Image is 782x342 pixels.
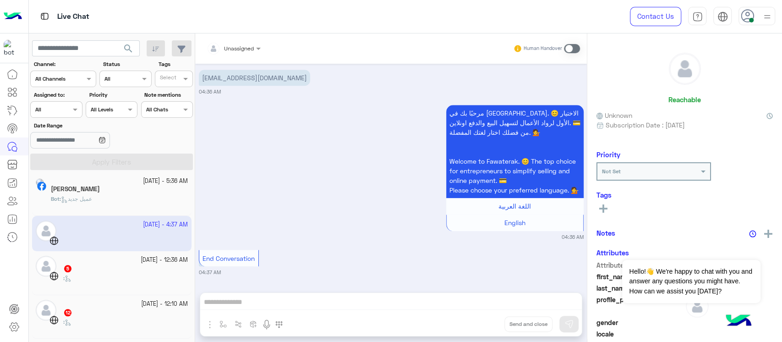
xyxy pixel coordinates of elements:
[504,219,525,226] span: English
[761,11,773,22] img: profile
[686,295,709,318] img: defaultAdmin.png
[36,300,56,320] img: defaultAdmin.png
[596,318,684,327] span: gender
[51,185,100,193] h5: Ahmed Ali
[37,182,46,191] img: Facebook
[143,177,188,186] small: [DATE] - 5:36 AM
[749,230,756,237] img: notes
[57,11,89,23] p: Live Chat
[596,248,629,257] h6: Attributes
[686,329,773,339] span: null
[596,260,684,270] span: Attribute Name
[722,305,755,337] img: hulul-logo.png
[199,88,221,95] small: 04:36 AM
[630,7,681,26] a: Contact Us
[49,271,59,281] img: WebChat
[596,110,632,120] span: Unknown
[117,40,140,60] button: search
[36,178,44,187] img: picture
[34,121,137,130] label: Date Range
[596,150,620,159] h6: Priority
[4,40,20,56] img: 171468393613305
[669,53,700,84] img: defaultAdmin.png
[596,295,684,316] span: profile_pic
[596,191,773,199] h6: Tags
[562,233,584,241] small: 04:36 AM
[668,95,701,104] h6: Reachable
[596,329,684,339] span: locale
[686,318,773,327] span: null
[30,154,193,170] button: Apply Filters
[103,60,150,68] label: Status
[89,91,137,99] label: Priority
[4,7,22,26] img: Logo
[717,11,728,22] img: tab
[159,73,176,84] div: Select
[202,254,255,262] span: End Conversation
[39,11,50,22] img: tab
[692,11,703,22] img: tab
[602,168,621,175] b: Not Set
[159,60,192,68] label: Tags
[224,45,254,52] span: Unassigned
[504,316,552,332] button: Send and close
[49,315,59,325] img: WebChat
[123,43,134,54] span: search
[596,272,684,281] span: first_name
[199,269,221,276] small: 04:37 AM
[606,120,685,130] span: Subscription Date : [DATE]
[446,105,584,198] p: 23/9/2025, 4:36 AM
[524,45,562,52] small: Human Handover
[36,256,56,276] img: defaultAdmin.png
[688,7,706,26] a: tab
[141,300,188,309] small: [DATE] - 12:10 AM
[63,275,65,281] b: :
[764,230,772,238] img: add
[63,318,65,325] b: :
[622,260,760,303] span: Hello!👋 We're happy to chat with you and answer any questions you might have. How can we assist y...
[51,195,60,202] span: Bot
[144,91,191,99] label: Note mentions
[51,195,61,202] b: :
[596,229,615,237] h6: Notes
[34,60,95,68] label: Channel:
[199,70,310,86] p: 23/9/2025, 4:36 AM
[141,256,188,265] small: [DATE] - 12:36 AM
[64,309,71,316] span: 12
[596,283,684,293] span: last_name
[498,202,531,210] span: اللغة العربية
[64,265,71,272] span: 5
[61,195,92,202] span: عميل جديد
[34,91,81,99] label: Assigned to:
